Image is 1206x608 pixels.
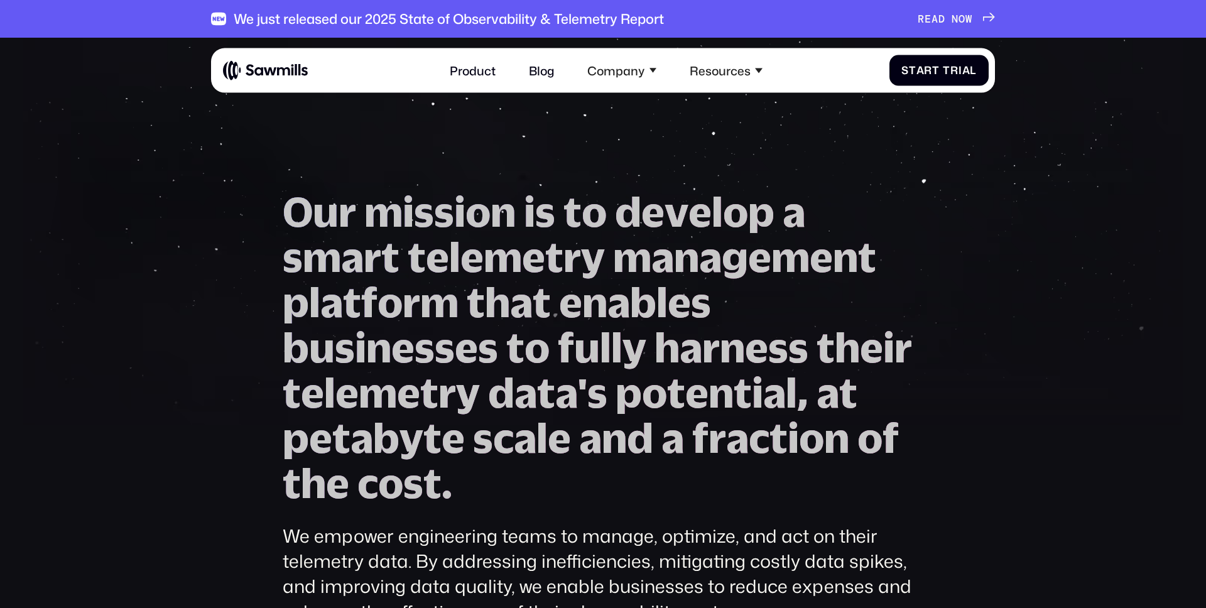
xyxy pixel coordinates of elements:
span: m [359,369,397,415]
span: e [668,279,691,324]
span: s [283,234,303,279]
span: t [667,369,685,415]
span: b [630,279,656,324]
span: ' [578,369,587,415]
span: y [456,369,480,415]
span: t [506,324,524,369]
div: Company [587,63,644,77]
span: t [909,64,916,77]
span: r [364,234,381,279]
span: e [810,234,833,279]
span: t [769,415,788,460]
span: c [493,415,514,460]
span: l [786,369,797,415]
span: i [403,188,414,234]
span: e [860,324,883,369]
span: r [924,64,932,77]
span: n [824,415,849,460]
span: l [536,415,548,460]
span: e [748,234,771,279]
span: a [514,369,537,415]
span: e [426,234,449,279]
span: i [883,324,894,369]
span: D [938,13,945,25]
span: r [563,234,581,279]
span: m [771,234,810,279]
span: e [391,324,415,369]
span: d [615,188,641,234]
span: s [473,415,493,460]
div: We just released our 2025 State of Observability & Telemetry Report [234,11,664,27]
span: f [558,324,574,369]
span: t [932,64,940,77]
span: y [581,234,605,279]
span: l [309,279,320,324]
span: t [420,369,438,415]
span: a [341,234,364,279]
span: p [283,279,309,324]
span: e [455,324,478,369]
span: e [397,369,420,415]
span: s [535,188,555,234]
span: l [600,324,611,369]
span: l [712,188,723,234]
span: d [627,415,653,460]
span: t [563,188,582,234]
span: T [943,64,950,77]
span: i [959,64,962,77]
span: m [613,234,651,279]
span: u [313,188,339,234]
span: a [555,369,578,415]
span: g [722,234,748,279]
span: t [839,369,857,415]
span: m [364,188,403,234]
span: a [783,188,805,234]
span: m [420,279,459,324]
span: f [883,415,899,460]
span: a [726,415,749,460]
span: c [749,415,769,460]
span: t [423,460,442,505]
span: p [748,188,774,234]
span: e [745,324,768,369]
span: o [723,188,748,234]
span: p [616,369,642,415]
span: a [514,415,536,460]
span: n [720,324,745,369]
span: t [423,415,442,460]
span: a [916,64,925,77]
span: v [665,188,688,234]
span: n [582,279,607,324]
span: l [324,369,335,415]
span: s [478,324,498,369]
span: p [283,415,309,460]
span: a [320,279,343,324]
span: e [688,188,712,234]
span: b [283,324,309,369]
span: r [339,188,356,234]
span: d [488,369,514,415]
span: n [491,188,516,234]
span: a [579,415,602,460]
span: i [454,188,465,234]
span: u [574,324,600,369]
span: t [537,369,555,415]
span: u [309,324,335,369]
span: a [607,279,630,324]
span: m [484,234,522,279]
span: t [467,279,485,324]
span: t [545,234,563,279]
span: e [309,415,332,460]
span: t [858,234,876,279]
span: o [582,188,607,234]
span: a [510,279,533,324]
span: h [835,324,860,369]
a: Blog [519,54,563,87]
span: , [797,369,808,415]
span: s [788,324,808,369]
span: t [332,415,350,460]
span: i [752,369,763,415]
span: t [533,279,551,324]
span: o [642,369,667,415]
span: . [442,460,452,505]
